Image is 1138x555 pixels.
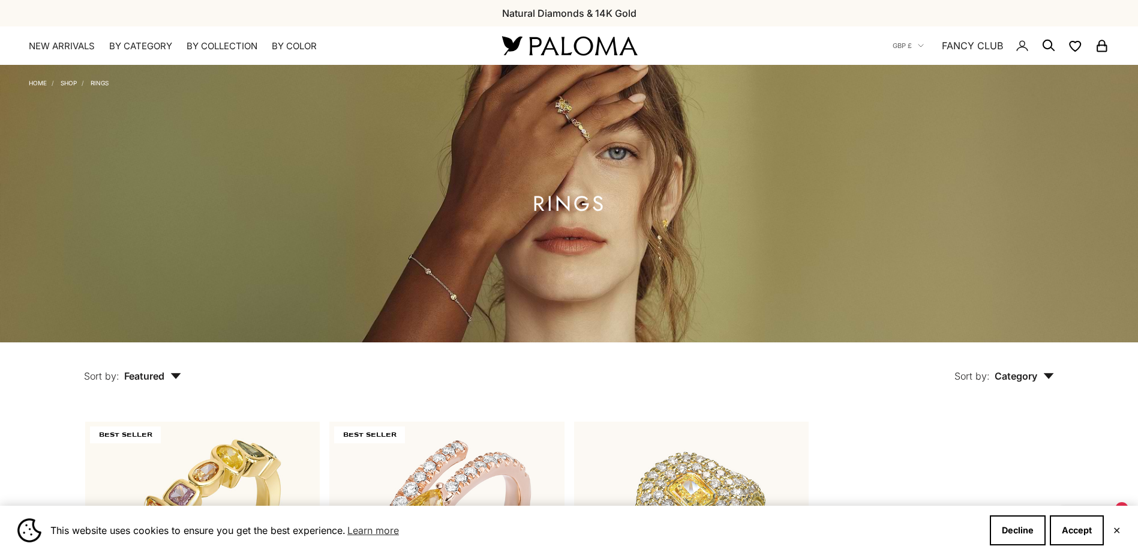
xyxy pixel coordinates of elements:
[187,40,257,52] summary: By Collection
[502,5,636,21] p: Natural Diamonds & 14K Gold
[927,342,1082,393] button: Sort by: Category
[61,79,77,86] a: Shop
[1050,515,1104,545] button: Accept
[29,40,95,52] a: NEW ARRIVALS
[29,77,109,86] nav: Breadcrumb
[90,426,161,443] span: BEST SELLER
[17,518,41,542] img: Cookie banner
[84,370,119,382] span: Sort by:
[954,370,990,382] span: Sort by:
[91,79,109,86] a: Rings
[893,40,912,51] span: GBP £
[29,79,47,86] a: Home
[346,521,401,539] a: Learn more
[995,370,1054,382] span: Category
[124,370,181,382] span: Featured
[893,40,924,51] button: GBP £
[272,40,317,52] summary: By Color
[334,426,405,443] span: BEST SELLER
[109,40,172,52] summary: By Category
[29,40,473,52] nav: Primary navigation
[990,515,1046,545] button: Decline
[893,26,1109,65] nav: Secondary navigation
[942,38,1003,53] a: FANCY CLUB
[50,521,980,539] span: This website uses cookies to ensure you get the best experience.
[56,342,209,393] button: Sort by: Featured
[533,196,606,211] h1: Rings
[1113,527,1121,534] button: Close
